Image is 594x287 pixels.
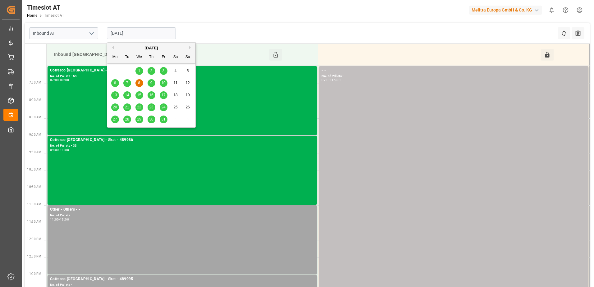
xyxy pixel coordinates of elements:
div: We [135,53,143,61]
span: 23 [149,105,153,109]
span: 9 [150,81,153,85]
input: Type to search/select [29,27,98,39]
button: Help Center [559,3,573,17]
div: Choose Saturday, October 4th, 2025 [172,67,180,75]
span: 10:00 AM [27,168,41,171]
span: 1 [138,69,140,73]
div: Choose Thursday, October 23rd, 2025 [148,103,155,111]
div: Sa [172,53,180,61]
span: 20 [113,105,117,109]
div: Choose Saturday, October 18th, 2025 [172,91,180,99]
div: Choose Thursday, October 2nd, 2025 [148,67,155,75]
div: Th [148,53,155,61]
div: Choose Thursday, October 30th, 2025 [148,116,155,123]
span: 19 [185,93,190,97]
span: 11:30 AM [27,220,41,223]
div: Choose Tuesday, October 21st, 2025 [123,103,131,111]
span: 5 [187,69,189,73]
div: Choose Friday, October 10th, 2025 [160,79,167,87]
div: Choose Friday, October 31st, 2025 [160,116,167,123]
div: 09:00 [50,148,59,151]
div: 07:00 [322,79,331,81]
div: Choose Thursday, October 16th, 2025 [148,91,155,99]
div: Choose Tuesday, October 28th, 2025 [123,116,131,123]
div: 15:30 [331,79,340,81]
div: Choose Thursday, October 9th, 2025 [148,79,155,87]
span: 8:30 AM [29,116,41,119]
div: [DATE] [107,45,195,51]
span: 22 [137,105,141,109]
div: Other - Others - - [50,207,314,213]
span: 9:30 AM [29,150,41,154]
span: 1:00 PM [29,272,41,276]
div: Fr [160,53,167,61]
div: - [331,79,331,81]
div: Choose Wednesday, October 22nd, 2025 [135,103,143,111]
div: Choose Monday, October 27th, 2025 [111,116,119,123]
div: Choose Friday, October 3rd, 2025 [160,67,167,75]
a: Home [27,13,37,18]
span: 7:30 AM [29,81,41,84]
span: 10 [161,81,165,85]
div: Choose Sunday, October 12th, 2025 [184,79,192,87]
span: 18 [173,93,177,97]
div: Choose Friday, October 24th, 2025 [160,103,167,111]
button: open menu [87,29,96,38]
span: 11:00 AM [27,203,41,206]
span: 15 [137,93,141,97]
div: Su [184,53,192,61]
div: No. of Pallets - 54 [50,74,314,79]
span: 28 [125,117,129,121]
div: No. of Pallets - [322,74,586,79]
span: 14 [125,93,129,97]
div: Choose Monday, October 20th, 2025 [111,103,119,111]
span: 17 [161,93,165,97]
span: 8 [138,81,140,85]
div: - [59,218,60,221]
span: 4 [175,69,177,73]
span: 26 [185,105,190,109]
div: Choose Wednesday, October 15th, 2025 [135,91,143,99]
div: 07:00 [50,79,59,81]
input: DD-MM-YYYY [107,27,176,39]
span: 30 [149,117,153,121]
div: Cofresco [GEOGRAPHIC_DATA] - Skat - 489986 [50,137,314,143]
span: 16 [149,93,153,97]
div: 13:00 [60,218,69,221]
span: 7 [126,81,128,85]
div: Choose Tuesday, October 7th, 2025 [123,79,131,87]
div: - - [322,67,586,74]
span: 11 [173,81,177,85]
div: Choose Saturday, October 11th, 2025 [172,79,180,87]
span: 8:00 AM [29,98,41,102]
div: Melitta Europa GmbH & Co. KG [469,6,542,15]
div: - [59,79,60,81]
button: Previous Month [110,46,114,49]
span: 12 [185,81,190,85]
span: 29 [137,117,141,121]
div: No. of Pallets - [50,213,314,218]
div: Choose Monday, October 6th, 2025 [111,79,119,87]
span: 13 [113,93,117,97]
span: 24 [161,105,165,109]
div: 11:00 [50,218,59,221]
span: 12:30 PM [27,255,41,258]
div: Choose Friday, October 17th, 2025 [160,91,167,99]
div: Choose Sunday, October 5th, 2025 [184,67,192,75]
button: Melitta Europa GmbH & Co. KG [469,4,545,16]
button: Next Month [189,46,193,49]
span: 12:00 PM [27,237,41,241]
span: 21 [125,105,129,109]
div: Choose Saturday, October 25th, 2025 [172,103,180,111]
span: 31 [161,117,165,121]
div: 09:00 [60,79,69,81]
div: - [59,148,60,151]
span: 25 [173,105,177,109]
span: 2 [150,69,153,73]
div: Choose Sunday, October 26th, 2025 [184,103,192,111]
span: 9:00 AM [29,133,41,136]
div: 11:00 [60,148,69,151]
div: Mo [111,53,119,61]
div: month 2025-10 [109,65,194,125]
div: Cofresco [GEOGRAPHIC_DATA] - Cofresco PL - 490039 [50,67,314,74]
